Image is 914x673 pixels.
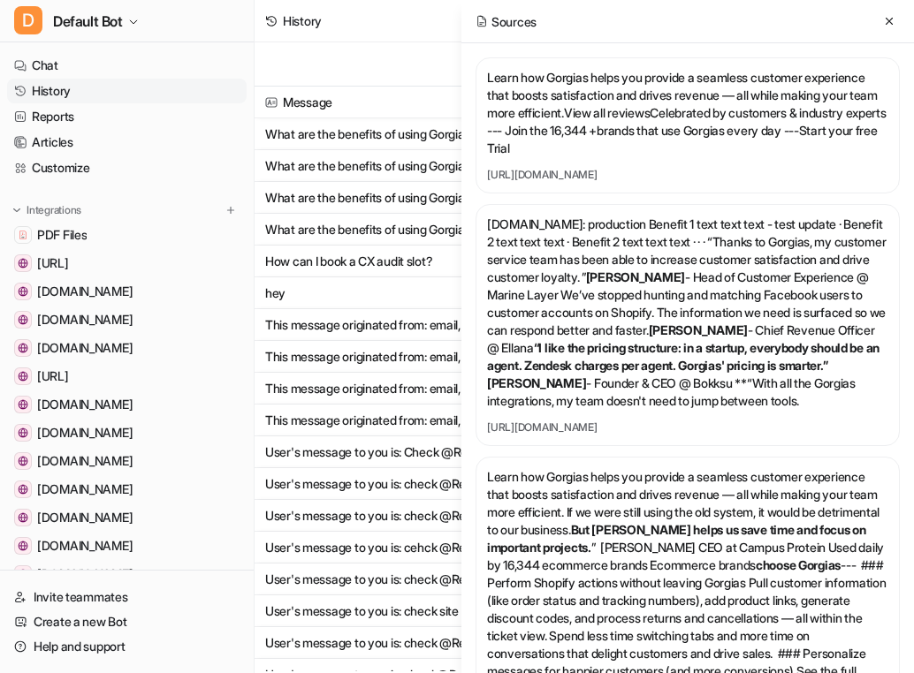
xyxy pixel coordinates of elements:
[7,130,247,155] a: Articles
[7,79,247,103] a: History
[27,203,81,217] p: Integrations
[265,309,515,341] p: This message originated from: email, with tags: ----- Description for Gorgias for. external reply
[265,246,432,277] p: How can I book a CX audit slot?
[265,468,515,500] p: User's message to you is: check @React-mentions alternatives update hello @eesel AI designs [[DAT...
[649,322,748,337] strong: [PERSON_NAME]
[18,569,28,579] img: mail.google.com
[487,375,586,390] strong: [PERSON_NAME]
[487,69,888,157] p: Learn how Gorgias helps you provide a seamless customer experience that boosts satisfaction and d...
[7,223,247,247] a: PDF FilesPDF Files
[7,251,247,276] a: www.eesel.ai[URL]
[37,367,69,385] span: [URL]
[18,286,28,297] img: meet.google.com
[18,512,28,523] img: www.example.com
[37,565,133,583] span: [DOMAIN_NAME]
[283,11,322,30] div: History
[7,155,247,180] a: Customize
[37,311,133,329] span: [DOMAIN_NAME]
[265,563,515,595] p: User's message to you is: check @React-mentions alternatives update hey
[7,104,247,129] a: Reports
[7,477,247,502] a: gorgiasio.webflow.io[DOMAIN_NAME]
[18,541,28,551] img: www.intercom.com
[7,201,87,219] button: Integrations
[7,279,247,304] a: meet.google.com[DOMAIN_NAME]
[37,254,69,272] span: [URL]
[18,484,28,495] img: gorgiasio.webflow.io
[487,340,880,373] strong: “I like the pricing structure: in a startup, everybody should be an agent. Zendesk charges per ag...
[7,307,247,332] a: github.com[DOMAIN_NAME]
[265,277,286,309] p: hey
[225,204,237,216] img: menu_add.svg
[265,182,477,214] p: What are the benefits of using Gorgias?
[7,364,247,389] a: dashboard.eesel.ai[URL]
[586,269,685,284] strong: [PERSON_NAME]
[265,405,515,436] p: This message originated from: email, with tags: ----- mango information, give me mango info
[265,627,515,659] p: User's message to you is: check @React-mentions alternatives update <span style="background: #F1F...
[18,314,28,325] img: github.com
[487,123,878,155] a: Start your free Trial
[476,12,537,31] h2: Sources
[53,9,123,34] span: Default Bot
[7,533,247,558] a: www.intercom.com[DOMAIN_NAME]
[37,537,133,555] span: [DOMAIN_NAME]
[37,452,133,470] span: [DOMAIN_NAME]
[7,392,247,417] a: chatgpt.com[DOMAIN_NAME]
[265,595,515,627] p: User's message to you is: check site @React-mentions alternatives update <span style="background:...
[265,214,477,246] p: What are the benefits of using Gorgias?
[37,339,133,357] span: [DOMAIN_NAME]
[14,6,42,34] span: D
[7,420,247,445] a: www.figma.com[DOMAIN_NAME]
[37,424,133,442] span: [DOMAIN_NAME]
[7,53,247,78] a: Chat
[265,341,515,373] p: This message originated from: email, with tags: ----- Description for Gorgias internal ai agent r...
[7,336,247,360] a: amplitude.com[DOMAIN_NAME]
[18,427,28,438] img: www.figma.com
[7,449,247,473] a: www.atlassian.com[DOMAIN_NAME]
[265,500,515,532] p: User's message to you is: check @React-mentions alternatives update @New ticket test @Error <span...
[37,509,133,526] span: [DOMAIN_NAME]
[7,585,247,609] a: Invite teammates
[18,456,28,466] img: www.atlassian.com
[487,522,866,555] strong: But [PERSON_NAME] helps us save time and focus on important projects.
[18,258,28,268] img: www.eesel.ai
[11,204,23,216] img: expand menu
[37,283,133,300] span: [DOMAIN_NAME]
[18,230,28,240] img: PDF Files
[487,168,888,182] a: [URL][DOMAIN_NAME]
[265,373,515,405] p: This message originated from: email, with tags: ----- mango information, give me mango info
[37,480,133,498] span: [DOMAIN_NAME]
[487,420,888,435] a: [URL][DOMAIN_NAME]
[265,436,515,468] p: User's message to you is: Check @React-mentions alternatives update Check Figma @eesel AI designs...
[7,505,247,530] a: www.example.com[DOMAIN_NAME]
[262,87,565,118] span: Message
[37,396,133,413] span: [DOMAIN_NAME]
[265,118,477,150] p: What are the benefits of using Gorgias?
[7,634,247,659] a: Help and support
[18,371,28,382] img: dashboard.eesel.ai
[564,105,651,120] a: View all reviews
[756,557,841,572] strong: choose Gorgias
[7,609,247,634] a: Create a new Bot
[18,399,28,410] img: chatgpt.com
[487,216,888,410] p: [DOMAIN_NAME]: production Benefit 1 text text text - test update · Benefit 2 text text text · Ben...
[7,562,247,586] a: mail.google.com[DOMAIN_NAME]
[37,226,87,244] span: PDF Files
[18,343,28,353] img: amplitude.com
[265,150,477,182] p: What are the benefits of using Gorgias?
[265,532,515,563] p: User's message to you is: cehck @React-mentions alternatives update sdf @ENG-2299 Experiment with...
